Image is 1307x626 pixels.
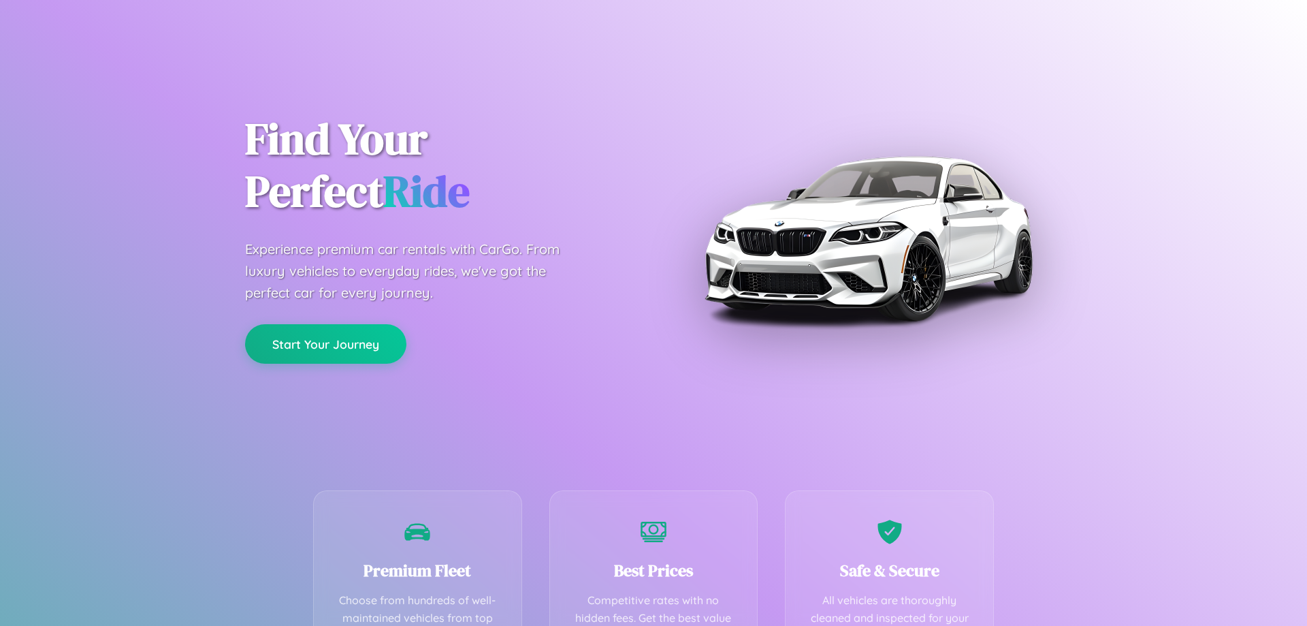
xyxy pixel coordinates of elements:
[245,113,633,218] h1: Find Your Perfect
[383,161,470,221] span: Ride
[698,68,1038,409] img: Premium BMW car rental vehicle
[806,559,973,582] h3: Safe & Secure
[334,559,501,582] h3: Premium Fleet
[245,324,406,364] button: Start Your Journey
[245,238,585,304] p: Experience premium car rentals with CarGo. From luxury vehicles to everyday rides, we've got the ...
[570,559,737,582] h3: Best Prices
